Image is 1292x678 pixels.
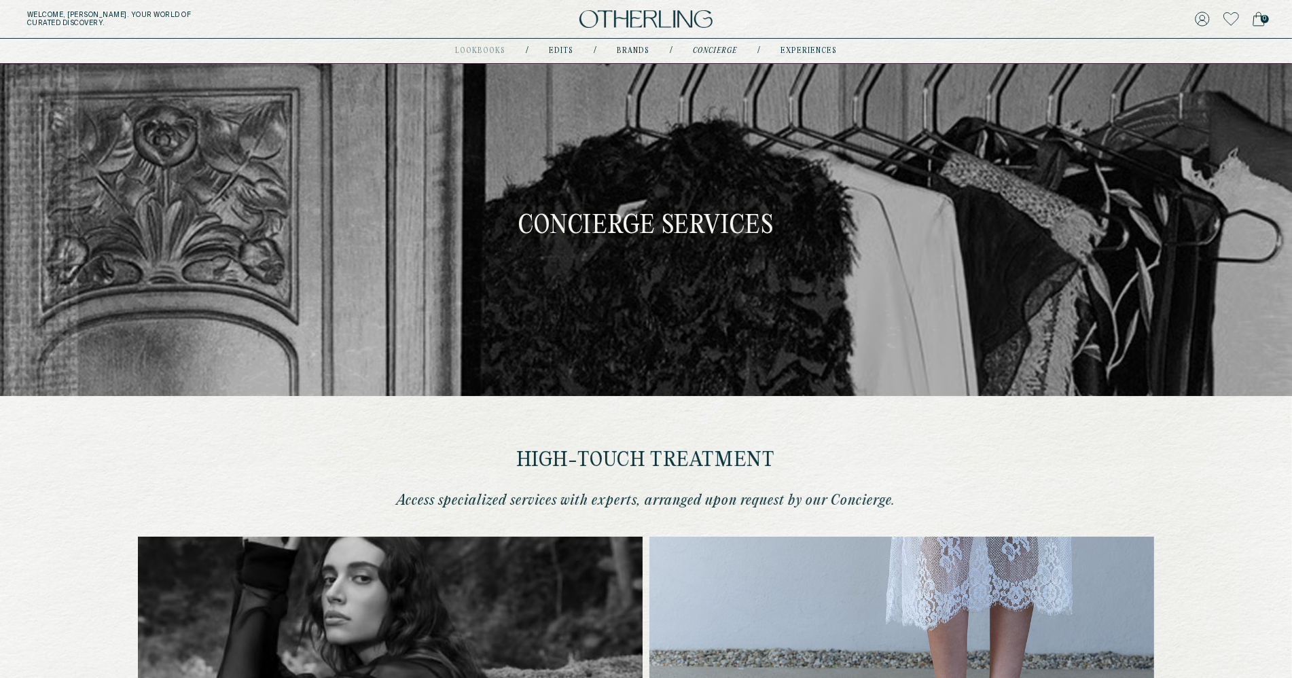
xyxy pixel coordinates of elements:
[381,450,911,471] h2: High-touch treatment
[1261,15,1269,23] span: 0
[670,46,672,56] div: /
[617,48,649,54] a: Brands
[518,214,774,239] h1: Concierge Services
[594,46,596,56] div: /
[526,46,528,56] div: /
[693,48,737,54] a: concierge
[455,48,505,54] a: lookbooks
[579,10,713,29] img: logo
[381,492,911,510] p: Access specialized services with experts, arranged upon request by our Concierge.
[1253,10,1265,29] a: 0
[780,48,837,54] a: experiences
[549,48,573,54] a: Edits
[27,11,399,27] h5: Welcome, [PERSON_NAME] . Your world of curated discovery.
[757,46,760,56] div: /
